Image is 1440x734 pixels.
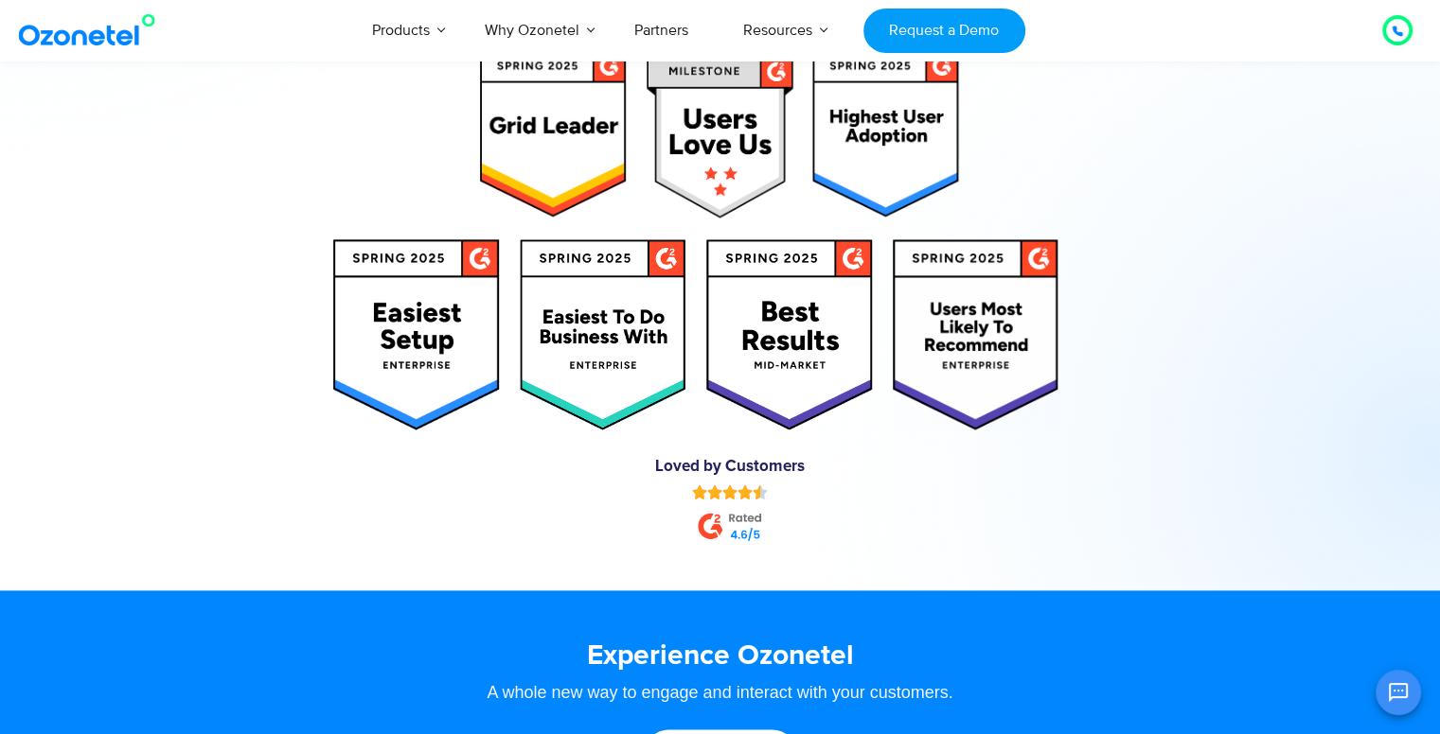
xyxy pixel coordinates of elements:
a: Request a Demo [863,9,1025,53]
button: Open chat [1376,670,1421,715]
a: Loved by Customers [655,459,805,475]
div: Rated 4.5 out of 5 [692,484,768,499]
h3: Experience Ozonetel [148,638,1293,674]
div: A whole new way to engage and interact with your customers. [148,684,1293,701]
